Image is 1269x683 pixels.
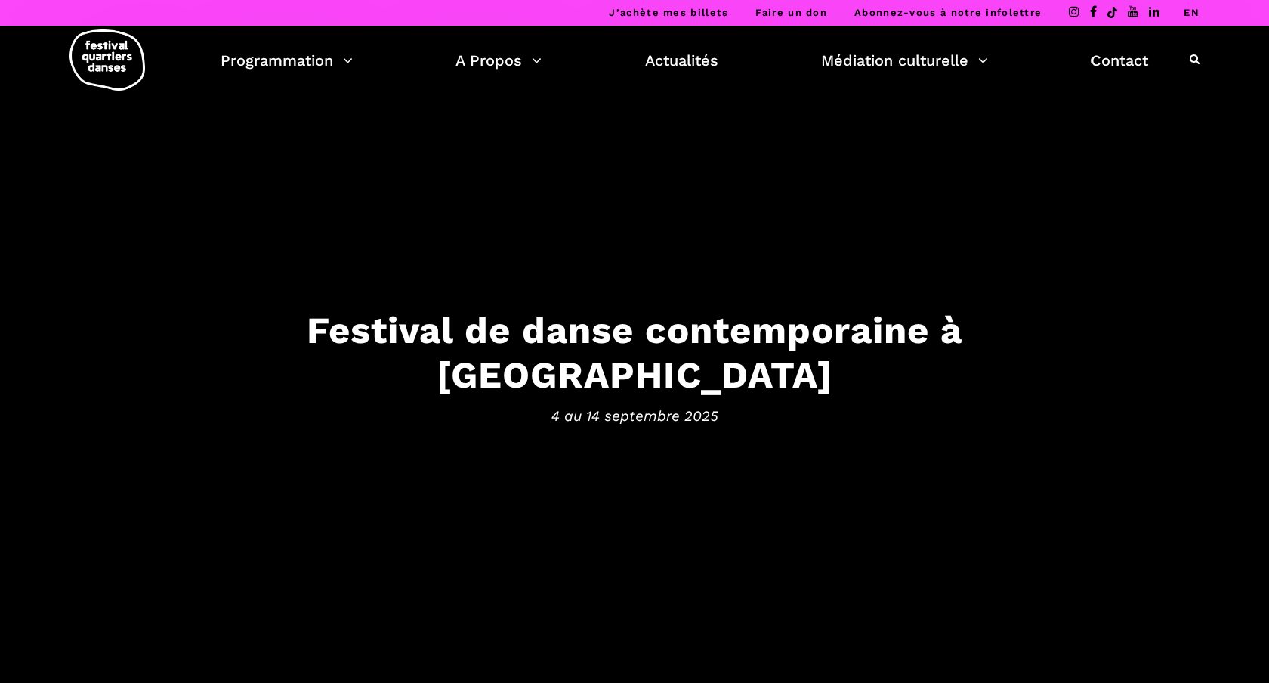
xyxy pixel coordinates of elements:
a: Actualités [645,48,718,73]
a: Faire un don [755,7,827,18]
img: logo-fqd-med [69,29,145,91]
a: J’achète mes billets [609,7,728,18]
a: Médiation culturelle [821,48,988,73]
span: 4 au 14 septembre 2025 [166,404,1103,427]
a: EN [1184,7,1200,18]
a: Abonnez-vous à notre infolettre [854,7,1042,18]
a: Programmation [221,48,353,73]
h3: Festival de danse contemporaine à [GEOGRAPHIC_DATA] [166,308,1103,397]
a: Contact [1091,48,1148,73]
a: A Propos [455,48,542,73]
